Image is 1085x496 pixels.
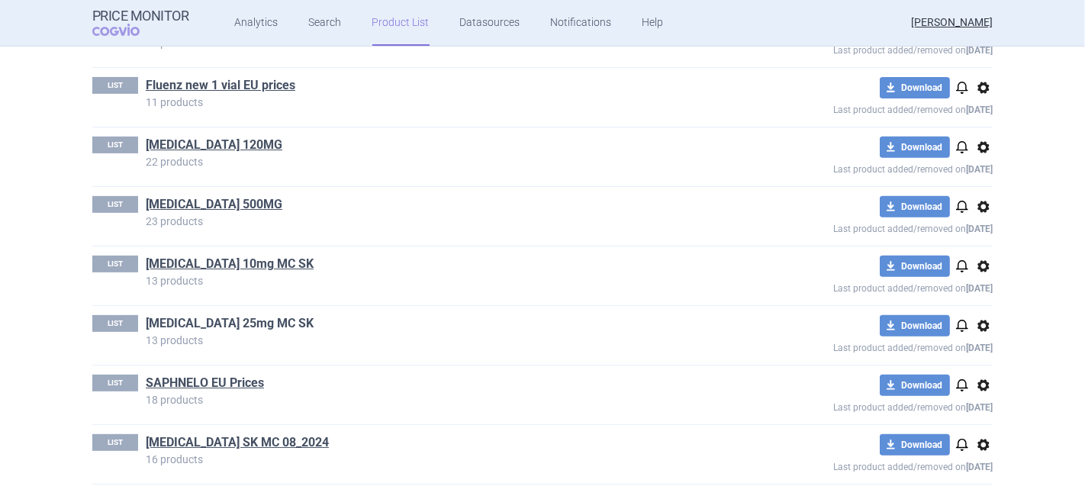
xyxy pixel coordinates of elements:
h1: IMFINZI 500MG [146,196,723,216]
p: 27 products [146,37,723,48]
p: 13 products [146,335,723,346]
strong: Price Monitor [92,8,189,24]
p: LIST [92,137,138,153]
p: Last product added/removed on [723,337,993,356]
button: Download [880,375,950,396]
p: LIST [92,434,138,451]
a: [MEDICAL_DATA] 500MG [146,196,282,213]
p: Last product added/removed on [723,39,993,58]
strong: [DATE] [966,283,993,294]
a: [MEDICAL_DATA] 25mg MC SK [146,315,314,332]
p: Last product added/removed on [723,456,993,475]
p: LIST [92,375,138,391]
strong: [DATE] [966,343,993,353]
p: Last product added/removed on [723,98,993,118]
a: [MEDICAL_DATA] SK MC 08_2024 [146,434,329,451]
h1: SOLIRIS SK MC 08_2024 [146,434,723,454]
strong: [DATE] [966,402,993,413]
h1: Koselugo 10mg MC SK [146,256,723,275]
a: [MEDICAL_DATA] 10mg MC SK [146,256,314,272]
a: SAPHNELO EU Prices [146,375,264,391]
p: Last product added/removed on [723,277,993,296]
button: Download [880,256,950,277]
p: 18 products [146,395,723,405]
span: COGVIO [92,24,161,36]
p: LIST [92,256,138,272]
p: LIST [92,196,138,213]
p: LIST [92,315,138,332]
button: Download [880,137,950,158]
p: Last product added/removed on [723,158,993,177]
a: Fluenz new 1 vial EU prices [146,77,295,94]
button: Download [880,196,950,217]
button: Download [880,77,950,98]
strong: [DATE] [966,105,993,115]
a: [MEDICAL_DATA] 120MG [146,137,282,153]
strong: [DATE] [966,164,993,175]
h1: SAPHNELO EU Prices [146,375,723,395]
button: Download [880,434,950,456]
p: 11 products [146,97,723,108]
h1: Fluenz new 1 vial EU prices [146,77,723,97]
p: Last product added/removed on [723,396,993,415]
p: 23 products [146,216,723,227]
p: 22 products [146,156,723,167]
a: Price MonitorCOGVIO [92,8,189,37]
strong: [DATE] [966,462,993,472]
p: 16 products [146,454,723,465]
strong: [DATE] [966,45,993,56]
button: Download [880,315,950,337]
h1: IMFINZI 120MG [146,137,723,156]
strong: [DATE] [966,224,993,234]
h1: Koselugo 25mg MC SK [146,315,723,335]
p: Last product added/removed on [723,217,993,237]
p: 13 products [146,275,723,286]
p: LIST [92,77,138,94]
